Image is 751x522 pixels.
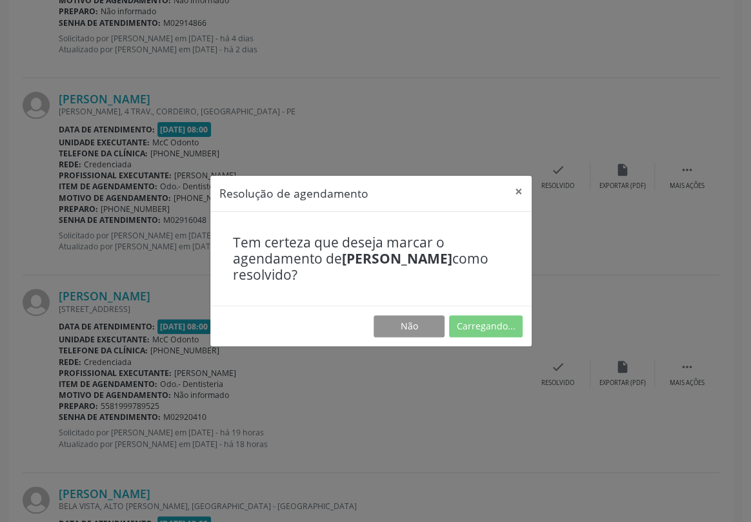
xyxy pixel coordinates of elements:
[219,185,368,202] h5: Resolução de agendamento
[449,315,523,337] button: Carregando...
[374,315,445,337] button: Não
[233,235,509,284] h4: Tem certeza que deseja marcar o agendamento de como resolvido?
[506,176,532,207] button: Close
[342,249,452,267] b: [PERSON_NAME]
